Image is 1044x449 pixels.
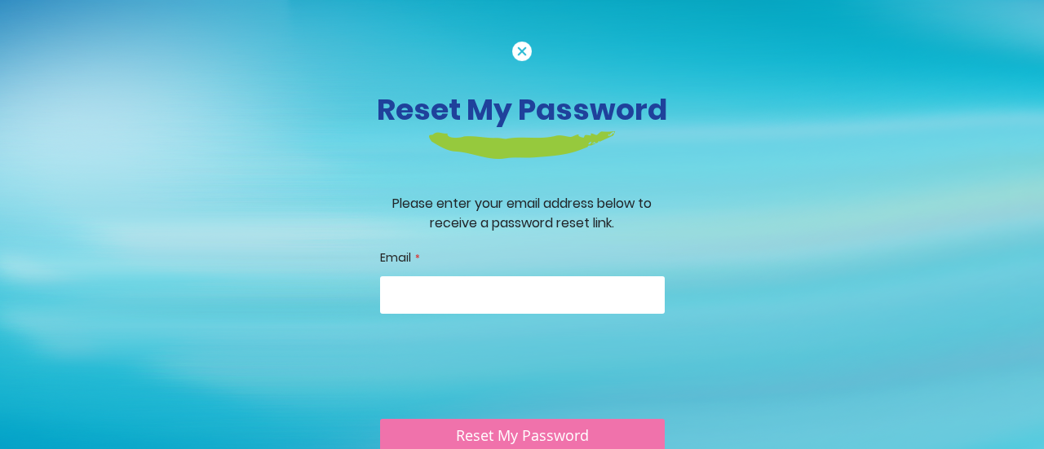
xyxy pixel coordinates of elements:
iframe: reCAPTCHA [380,339,628,403]
div: Please enter your email address below to receive a password reset link. [380,194,665,233]
h3: Reset My Password [69,92,975,127]
span: Reset My Password [456,425,589,445]
img: cancel [512,42,532,61]
span: Email [380,249,411,266]
img: login-heading-border.png [429,131,616,159]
